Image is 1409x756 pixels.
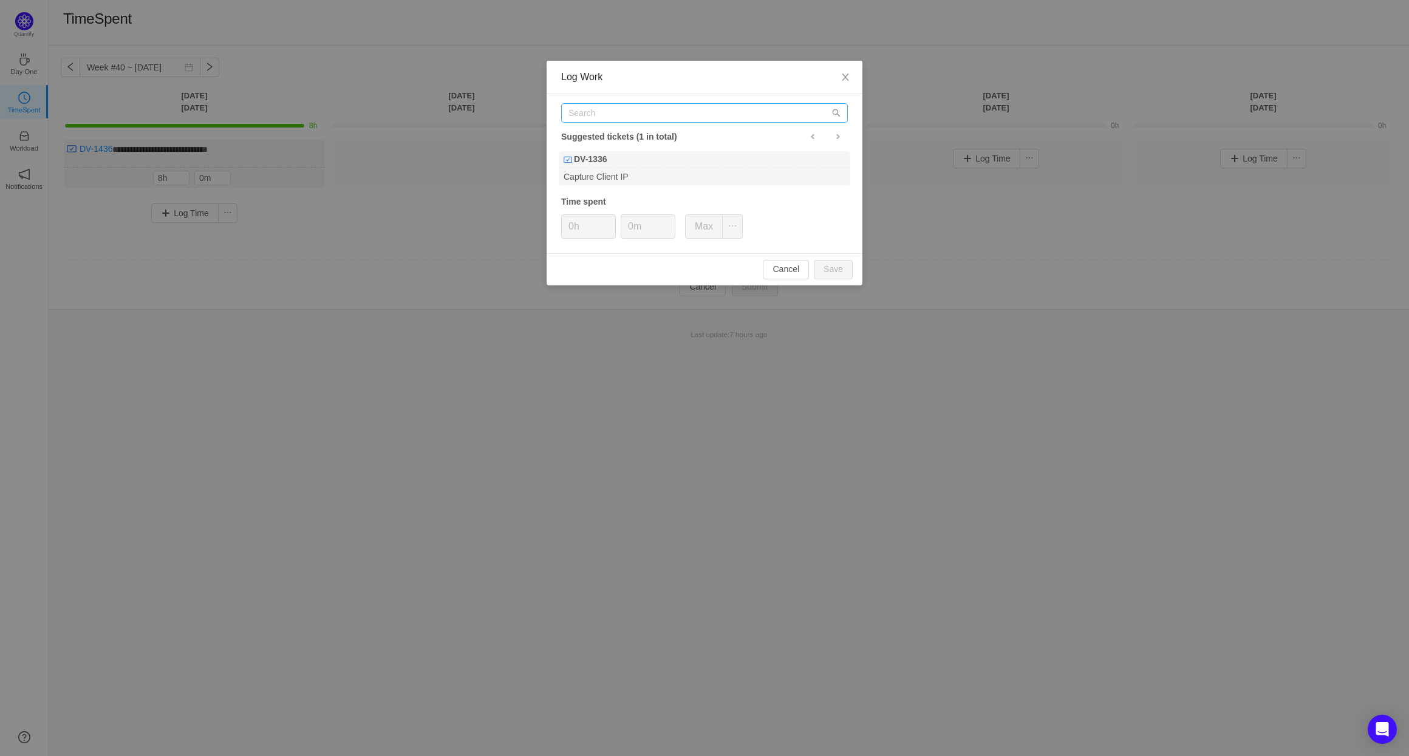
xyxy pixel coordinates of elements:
div: Log Work [561,70,848,84]
img: Task [564,155,572,164]
button: Cancel [763,260,809,279]
button: Close [828,61,862,95]
input: Search [561,103,848,123]
div: Time spent [561,196,848,208]
i: icon: search [832,109,841,117]
button: Max [685,214,723,239]
button: icon: ellipsis [722,214,743,239]
div: Suggested tickets (1 in total) [561,129,848,145]
div: Open Intercom Messenger [1368,715,1397,744]
i: icon: close [841,72,850,82]
div: Capture Client IP [559,168,850,185]
button: Save [814,260,853,279]
b: DV-1336 [574,153,607,166]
